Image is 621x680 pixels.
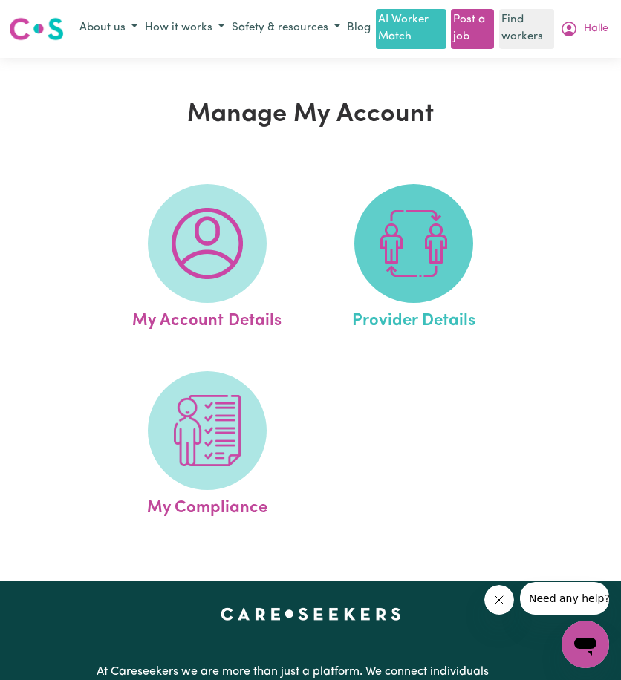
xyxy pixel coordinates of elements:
a: Careseekers home page [221,607,401,619]
span: My Account Details [132,303,282,334]
a: My Account Details [108,184,306,334]
a: My Compliance [108,371,306,521]
a: Post a job [451,9,494,49]
span: My Compliance [147,490,267,521]
iframe: Close message [484,585,514,615]
a: Blog [344,17,374,40]
button: How it works [141,16,228,41]
a: Careseekers logo [9,12,64,46]
span: Provider Details [352,303,475,334]
img: Careseekers logo [9,16,64,42]
button: About us [76,16,141,41]
button: Safety & resources [228,16,344,41]
a: Find workers [499,9,554,49]
span: Halle [584,21,608,37]
iframe: Message from company [520,582,609,615]
a: AI Worker Match [376,9,446,49]
iframe: Button to launch messaging window [562,621,609,668]
h1: Manage My Account [61,99,561,130]
a: Provider Details [315,184,513,334]
span: Need any help? [9,10,90,22]
button: My Account [556,16,612,42]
